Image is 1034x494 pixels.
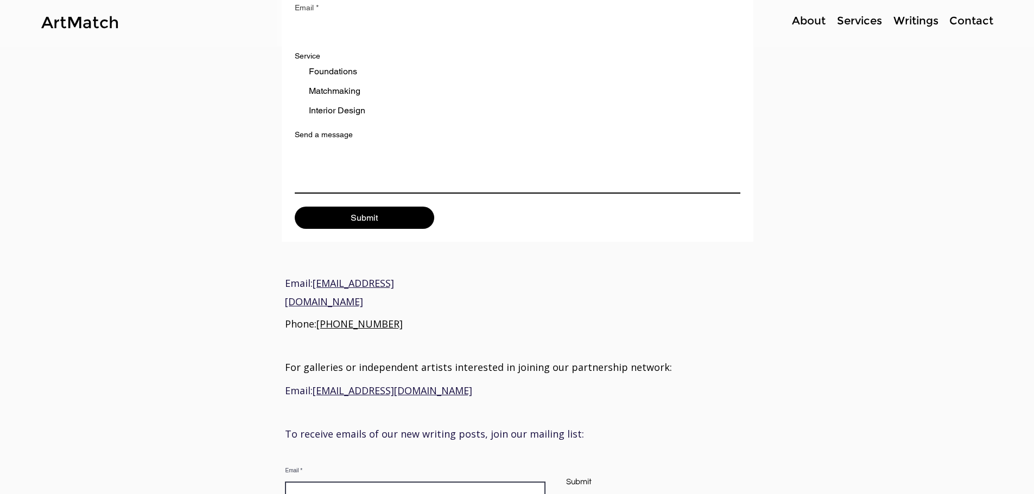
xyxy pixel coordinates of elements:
[295,130,353,139] label: Send a message
[888,13,944,29] p: Writings
[752,13,998,29] nav: Site
[313,384,472,397] a: [EMAIL_ADDRESS][DOMAIN_NAME]
[351,213,378,223] span: Submit
[566,474,592,490] span: Submit
[285,427,584,440] span: To receive emails of our new writing posts, join our mailing list:
[295,207,435,229] button: Submit
[316,317,403,330] a: [PHONE_NUMBER]
[285,361,672,374] span: For galleries or independent artists interested in joining our partnership network:
[887,13,944,29] a: Writings
[285,317,403,330] span: Phone:
[831,13,887,29] a: Services
[944,13,998,29] a: Contact
[786,13,831,29] a: About
[295,148,740,188] textarea: Send a message
[295,52,320,61] div: Service
[309,65,357,78] div: Foundations
[309,104,365,117] div: Interior Design
[285,277,394,307] span: Email:
[309,85,360,98] div: Matchmaking
[41,12,119,33] a: ArtMatch
[285,384,472,397] span: Email:
[555,473,592,491] button: Submit
[285,277,394,307] a: [EMAIL_ADDRESS][DOMAIN_NAME]
[285,468,545,473] label: Email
